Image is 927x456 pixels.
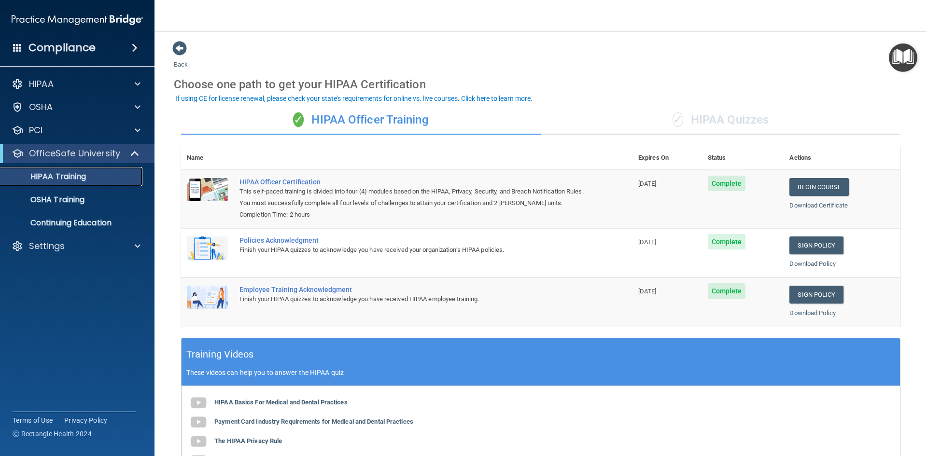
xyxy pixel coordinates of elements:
span: [DATE] [638,238,657,246]
iframe: Drift Widget Chat Controller [879,389,915,426]
p: Settings [29,240,65,252]
p: HIPAA Training [6,172,86,181]
p: These videos can help you to answer the HIPAA quiz [186,369,895,376]
p: OSHA Training [6,195,84,205]
a: Back [174,49,188,68]
div: HIPAA Quizzes [541,106,900,135]
button: If using CE for license renewal, please check your state's requirements for online vs. live cours... [174,94,534,103]
a: OSHA [12,101,140,113]
span: Complete [708,176,746,191]
b: HIPAA Basics For Medical and Dental Practices [214,399,348,406]
a: Download Policy [789,309,836,317]
img: gray_youtube_icon.38fcd6cc.png [189,413,208,432]
span: ✓ [673,112,683,127]
a: OfficeSafe University [12,148,140,159]
p: PCI [29,124,42,136]
span: [DATE] [638,180,657,187]
h4: Compliance [28,41,96,55]
button: Open Resource Center [889,43,917,72]
p: OSHA [29,101,53,113]
span: Complete [708,234,746,249]
a: Settings [12,240,140,252]
a: Download Policy [789,260,836,267]
span: [DATE] [638,288,657,295]
div: Finish your HIPAA quizzes to acknowledge you have received your organization’s HIPAA policies. [239,244,584,256]
a: Sign Policy [789,286,843,304]
div: Finish your HIPAA quizzes to acknowledge you have received HIPAA employee training. [239,293,584,305]
a: Terms of Use [13,415,53,425]
div: Choose one path to get your HIPAA Certification [174,70,908,98]
p: Continuing Education [6,218,138,228]
a: Download Certificate [789,202,848,209]
div: This self-paced training is divided into four (4) modules based on the HIPAA, Privacy, Security, ... [239,186,584,209]
span: Ⓒ Rectangle Health 2024 [13,429,92,439]
b: Payment Card Industry Requirements for Medical and Dental Practices [214,418,413,425]
th: Expires On [632,146,702,170]
p: HIPAA [29,78,54,90]
a: PCI [12,124,140,136]
img: gray_youtube_icon.38fcd6cc.png [189,393,208,413]
span: Complete [708,283,746,299]
div: If using CE for license renewal, please check your state's requirements for online vs. live cours... [175,95,533,102]
th: Actions [784,146,900,170]
a: HIPAA Officer Certification [239,178,584,186]
h5: Training Videos [186,346,254,363]
a: Begin Course [789,178,848,196]
th: Status [702,146,784,170]
th: Name [181,146,234,170]
a: HIPAA [12,78,140,90]
div: Employee Training Acknowledgment [239,286,584,293]
div: Policies Acknowledgment [239,236,584,244]
span: ✓ [293,112,304,127]
b: The HIPAA Privacy Rule [214,437,282,444]
img: PMB logo [12,10,143,29]
div: Completion Time: 2 hours [239,209,584,221]
img: gray_youtube_icon.38fcd6cc.png [189,432,208,451]
p: OfficeSafe University [29,148,120,159]
div: HIPAA Officer Training [181,106,541,135]
a: Sign Policy [789,236,843,254]
a: Privacy Policy [64,415,108,425]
